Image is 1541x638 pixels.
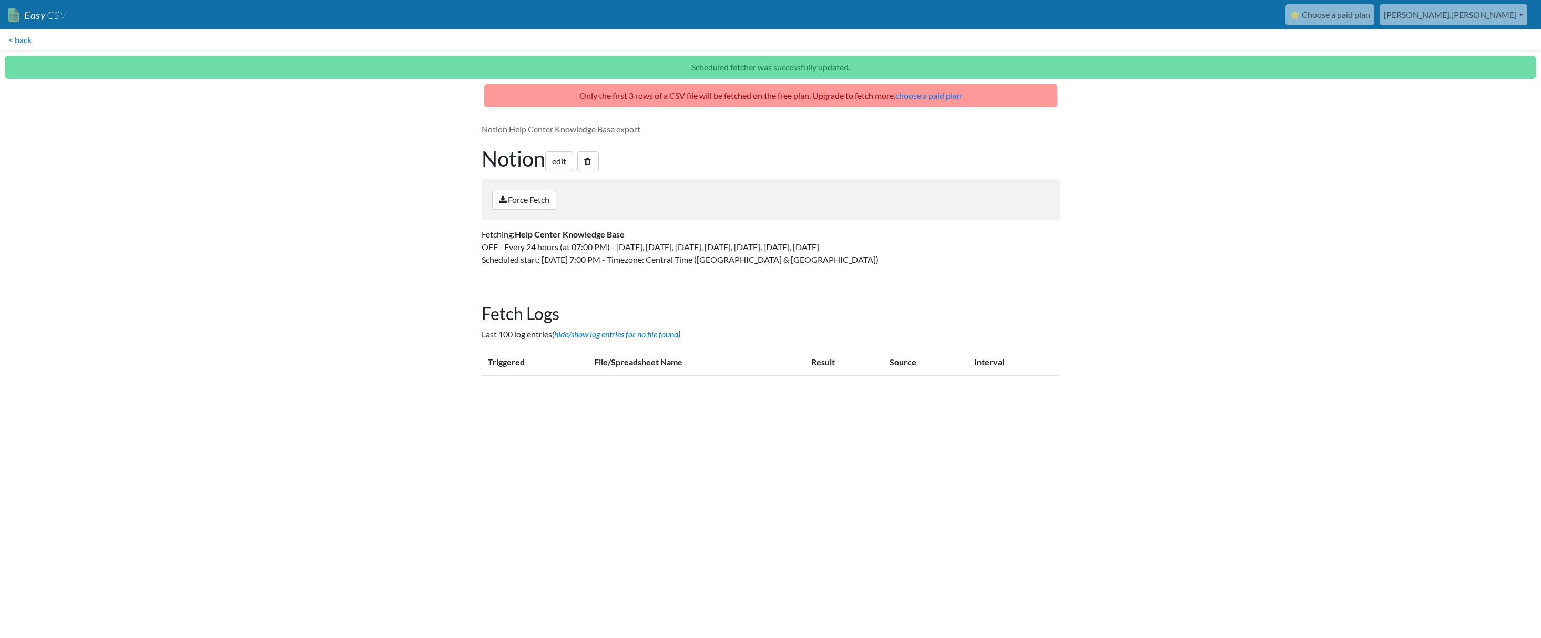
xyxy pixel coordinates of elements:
[484,84,1057,107] p: Only the first 3 rows of a CSV file will be fetched on the free plan. Upgrade to fetch more.
[8,4,66,26] a: EasyCSV
[515,229,625,239] strong: Help Center Knowledge Base
[492,190,556,210] a: Force Fetch
[552,329,680,339] i: ( )
[545,151,573,171] a: edit
[554,329,678,339] a: hide/show log entries for no file found
[482,304,1060,324] h2: Fetch Logs
[482,123,1060,136] p: Notion Help Center Knowledge Base export
[895,90,962,100] a: choose a paid plan
[883,349,968,376] th: Source
[588,349,805,376] th: File/Spreadsheet Name
[1380,4,1527,25] a: [PERSON_NAME].[PERSON_NAME]
[805,349,883,376] th: Result
[1285,4,1374,25] a: ⭐ Choose a paid plan
[968,349,1059,376] th: Interval
[482,146,1060,171] h1: Notion
[482,228,1060,266] p: Fetching: OFF - Every 24 hours (at 07:00 PM) - [DATE], [DATE], [DATE], [DATE], [DATE], [DATE], [D...
[482,328,1060,341] p: Last 100 log entries
[482,349,588,376] th: Triggered
[46,8,66,22] span: CSV
[5,56,1536,79] p: Scheduled fetcher was successfully updated.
